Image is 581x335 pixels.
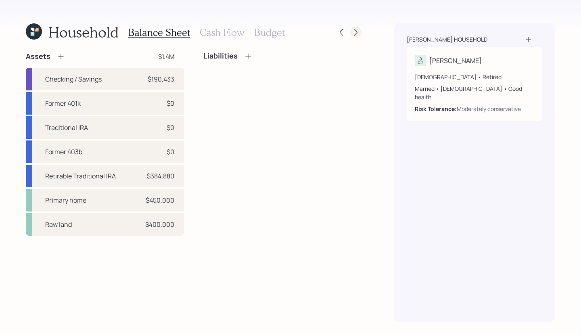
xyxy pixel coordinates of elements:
[146,195,174,205] div: $450,000
[254,27,285,38] h3: Budget
[45,74,102,84] div: Checking / Savings
[429,56,482,65] div: [PERSON_NAME]
[45,123,88,132] div: Traditional IRA
[128,27,190,38] h3: Balance Sheet
[148,74,174,84] div: $190,433
[147,171,174,181] div: $384,880
[415,84,534,101] div: Married • [DEMOGRAPHIC_DATA] • Good health
[407,36,487,44] div: [PERSON_NAME] household
[45,171,116,181] div: Retirable Traditional IRA
[45,195,86,205] div: Primary home
[45,98,81,108] div: Former 401k
[415,105,457,113] b: Risk Tolerance:
[167,147,174,157] div: $0
[203,52,238,61] h4: Liabilities
[48,23,119,41] h1: Household
[145,220,174,229] div: $400,000
[415,73,534,81] div: [DEMOGRAPHIC_DATA] • Retired
[26,52,50,61] h4: Assets
[167,123,174,132] div: $0
[158,52,174,61] div: $1.4M
[45,147,82,157] div: Former 403b
[200,27,245,38] h3: Cash Flow
[167,98,174,108] div: $0
[457,105,521,113] div: Moderately conservative
[45,220,72,229] div: Raw land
